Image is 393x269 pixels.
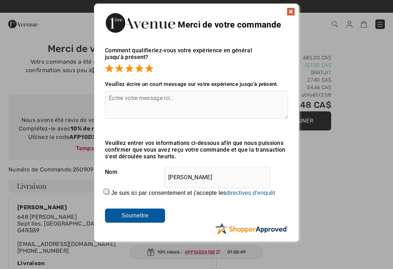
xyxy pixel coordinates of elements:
[105,40,288,74] div: Comment qualifieriez-vous votre expérience en général jusqu'à présent?
[105,81,288,87] div: Veuillez écrire un court message sur votre expérience jusqu'à présent.
[105,140,288,160] div: Veuillez entrer vos informations ci-dessous afin que nous puissions confirmer que vous avez reçu ...
[105,209,165,223] input: Soumettre
[105,11,176,35] img: Merci de votre commande
[111,190,275,196] label: Je suis ici par consentement et j'accepte les
[287,7,295,16] img: x
[105,163,288,181] div: Nom
[226,190,275,196] a: directives d'enquêt
[178,20,281,30] span: Merci de votre commande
